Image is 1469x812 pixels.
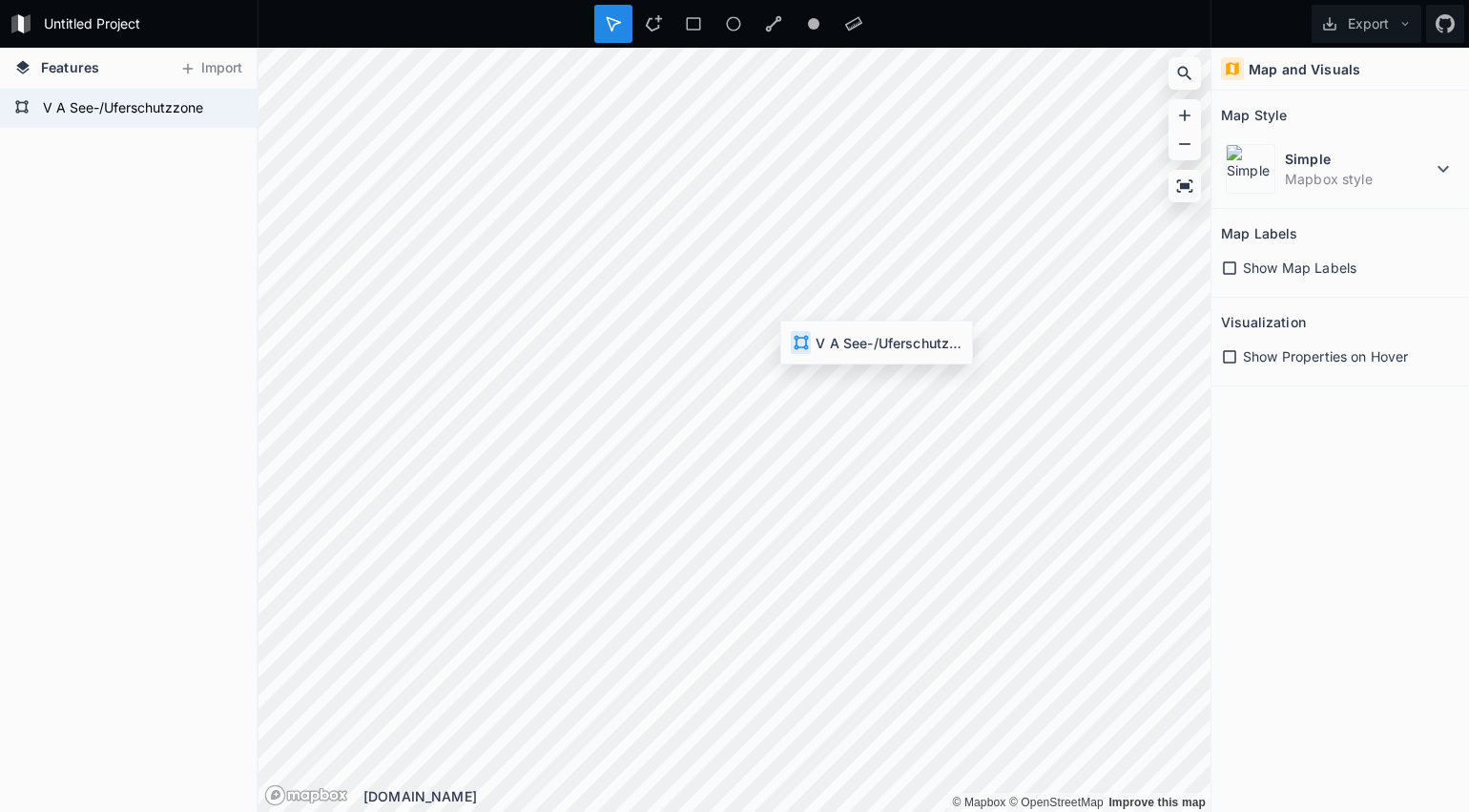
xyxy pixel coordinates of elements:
[1009,796,1104,809] a: OpenStreetMap
[1221,307,1306,337] h2: Visualization
[1243,346,1408,366] span: Show Properties on Hover
[1243,258,1356,278] span: Show Map Labels
[1226,144,1275,194] img: Simple
[952,796,1005,809] a: Mapbox
[1285,149,1432,169] dt: Simple
[1312,5,1421,43] button: Export
[1285,169,1432,189] dd: Mapbox style
[1221,100,1287,130] h2: Map Style
[170,53,252,84] button: Import
[1249,59,1360,79] h4: Map and Visuals
[264,784,348,806] a: Mapbox logo
[1221,219,1297,248] h2: Map Labels
[41,57,99,77] span: Features
[363,786,1210,806] div: [DOMAIN_NAME]
[1108,796,1206,809] a: Map feedback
